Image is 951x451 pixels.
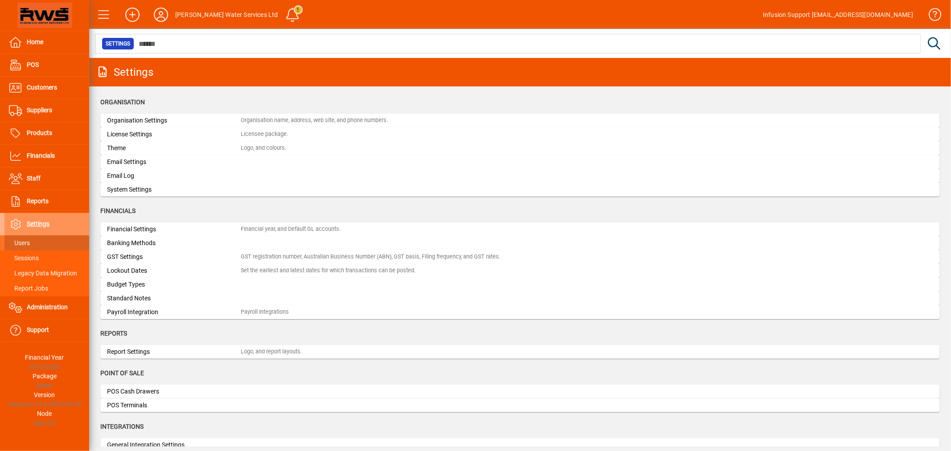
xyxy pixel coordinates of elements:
a: Email Settings [100,155,940,169]
span: Staff [27,175,41,182]
span: POS [27,61,39,68]
a: Financial SettingsFinancial year, and Default GL accounts. [100,222,940,236]
a: POS Cash Drawers [100,385,940,398]
div: Banking Methods [107,238,241,248]
span: Support [27,326,49,333]
div: Standard Notes [107,294,241,303]
a: Report SettingsLogo, and report layouts. [100,345,940,359]
a: License SettingsLicensee package. [100,127,940,141]
span: Suppliers [27,107,52,114]
a: Reports [4,190,89,213]
div: Organisation Settings [107,116,241,125]
div: Financial Settings [107,225,241,234]
span: Version [34,391,55,398]
span: Home [27,38,43,45]
a: Users [4,235,89,250]
span: Administration [27,303,68,311]
div: [PERSON_NAME] Water Services Ltd [175,8,278,22]
a: Sessions [4,250,89,266]
div: General Integration Settings [107,440,241,450]
a: Banking Methods [100,236,940,250]
a: ThemeLogo, and colours. [100,141,940,155]
div: Set the earliest and latest dates for which transactions can be posted. [241,266,416,275]
div: Settings [96,65,153,79]
div: Logo, and colours. [241,144,286,152]
a: Customers [4,77,89,99]
div: Payroll Integration [107,307,241,317]
div: System Settings [107,185,241,194]
a: Staff [4,168,89,190]
span: Report Jobs [9,285,48,292]
div: Licensee package. [241,130,288,139]
a: Lockout DatesSet the earliest and latest dates for which transactions can be posted. [100,264,940,278]
a: System Settings [100,183,940,197]
a: Products [4,122,89,144]
div: GST Settings [107,252,241,262]
div: License Settings [107,130,241,139]
a: POS [4,54,89,76]
span: Legacy Data Migration [9,270,77,277]
span: Users [9,239,30,246]
div: POS Terminals [107,401,241,410]
div: Lockout Dates [107,266,241,275]
a: Email Log [100,169,940,183]
span: Reports [27,197,49,205]
a: Financials [4,145,89,167]
a: POS Terminals [100,398,940,412]
div: Financial year, and Default GL accounts. [241,225,341,234]
div: Email Settings [107,157,241,167]
a: Support [4,319,89,341]
div: Infusion Support [EMAIL_ADDRESS][DOMAIN_NAME] [763,8,913,22]
span: Settings [27,220,49,227]
a: Payroll IntegrationPayroll Integrations [100,305,940,319]
span: Financials [27,152,55,159]
div: Theme [107,143,241,153]
span: Organisation [100,98,145,106]
span: Integrations [100,423,144,430]
span: Package [33,373,57,380]
a: Organisation SettingsOrganisation name, address, web site, and phone numbers. [100,114,940,127]
a: Suppliers [4,99,89,122]
a: Budget Types [100,278,940,291]
div: Logo, and report layouts. [241,348,302,356]
a: GST SettingsGST registration number, Australian Business Number (ABN), GST basis, Filing frequenc... [100,250,940,264]
a: Knowledge Base [922,2,940,31]
span: Financial Year [25,354,64,361]
a: Report Jobs [4,281,89,296]
span: Reports [100,330,127,337]
a: Standard Notes [100,291,940,305]
a: Administration [4,296,89,319]
button: Add [118,7,147,23]
div: POS Cash Drawers [107,387,241,396]
div: Email Log [107,171,241,180]
a: Home [4,31,89,53]
span: Customers [27,84,57,91]
button: Profile [147,7,175,23]
span: Products [27,129,52,136]
span: Point of Sale [100,369,144,377]
a: Legacy Data Migration [4,266,89,281]
div: Report Settings [107,347,241,357]
div: Organisation name, address, web site, and phone numbers. [241,116,388,125]
span: Node [37,410,52,417]
span: Settings [106,39,130,48]
div: Payroll Integrations [241,308,289,316]
div: GST registration number, Australian Business Number (ABN), GST basis, Filing frequency, and GST r... [241,253,500,261]
span: Financials [100,207,136,214]
span: Sessions [9,254,39,262]
div: Budget Types [107,280,241,289]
